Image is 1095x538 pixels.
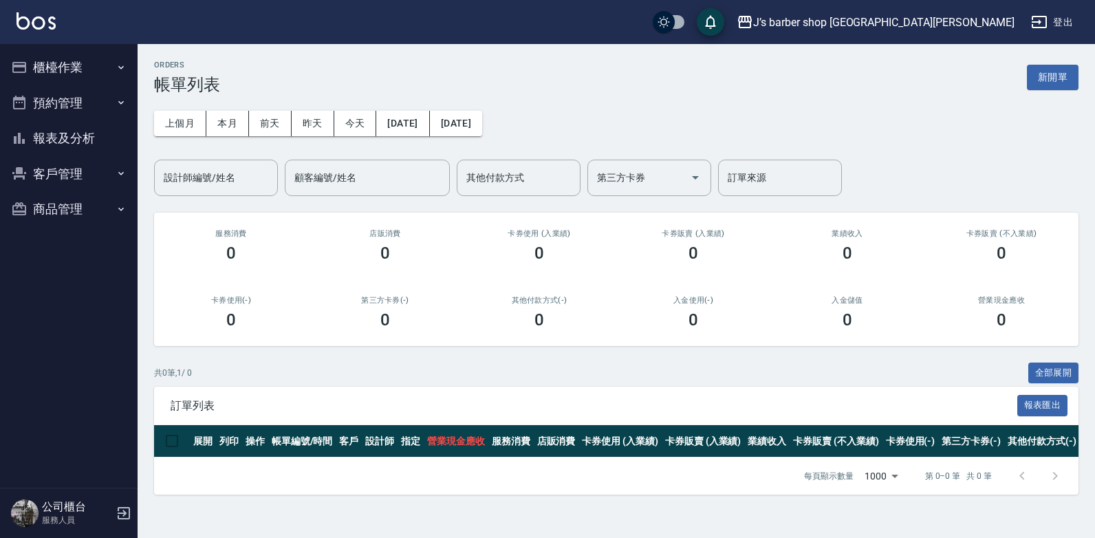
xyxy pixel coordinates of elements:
th: 店販消費 [534,425,579,458]
h2: 卡券販賣 (不入業績) [941,229,1062,238]
h3: 0 [997,310,1006,330]
button: 登出 [1026,10,1078,35]
button: [DATE] [430,111,482,136]
p: 第 0–0 筆 共 0 筆 [925,470,992,482]
th: 列印 [216,425,242,458]
h2: ORDERS [154,61,220,69]
th: 帳單編號/時間 [268,425,336,458]
a: 新開單 [1027,70,1078,83]
h3: 0 [380,244,390,263]
th: 客戶 [336,425,362,458]
h3: 0 [226,244,236,263]
button: 今天 [334,111,377,136]
h3: 帳單列表 [154,75,220,94]
h2: 卡券使用(-) [171,296,292,305]
h5: 公司櫃台 [42,500,112,514]
div: 1000 [859,458,903,495]
img: Person [11,499,39,527]
h2: 營業現金應收 [941,296,1062,305]
th: 第三方卡券(-) [938,425,1004,458]
button: 上個月 [154,111,206,136]
button: 客戶管理 [6,156,132,192]
button: 新開單 [1027,65,1078,90]
th: 卡券販賣 (入業績) [662,425,745,458]
h3: 0 [843,244,852,263]
h2: 其他付款方式(-) [479,296,600,305]
th: 其他付款方式(-) [1004,425,1080,458]
th: 卡券使用(-) [882,425,939,458]
button: 報表及分析 [6,120,132,156]
h3: 0 [534,310,544,330]
button: save [697,8,724,36]
button: 昨天 [292,111,334,136]
h3: 服務消費 [171,229,292,238]
h2: 業績收入 [787,229,908,238]
th: 指定 [398,425,424,458]
h3: 0 [380,310,390,330]
p: 服務人員 [42,514,112,526]
p: 共 0 筆, 1 / 0 [154,367,192,379]
th: 服務消費 [488,425,534,458]
p: 每頁顯示數量 [804,470,854,482]
th: 營業現金應收 [424,425,488,458]
th: 操作 [242,425,268,458]
h3: 0 [843,310,852,330]
div: J’s barber shop [GEOGRAPHIC_DATA][PERSON_NAME] [753,14,1015,31]
img: Logo [17,12,56,30]
button: Open [684,166,706,189]
h2: 入金儲值 [787,296,908,305]
th: 展開 [190,425,216,458]
h3: 0 [226,310,236,330]
th: 設計師 [362,425,398,458]
button: [DATE] [376,111,429,136]
span: 訂單列表 [171,399,1017,413]
button: 全部展開 [1028,363,1079,384]
th: 卡券販賣 (不入業績) [790,425,882,458]
h2: 第三方卡券(-) [325,296,446,305]
h2: 卡券使用 (入業績) [479,229,600,238]
button: 報表匯出 [1017,395,1068,416]
h3: 0 [534,244,544,263]
h2: 入金使用(-) [633,296,754,305]
h3: 0 [689,244,698,263]
a: 報表匯出 [1017,398,1068,411]
h3: 0 [997,244,1006,263]
h2: 店販消費 [325,229,446,238]
button: 預約管理 [6,85,132,121]
button: 商品管理 [6,191,132,227]
h3: 0 [689,310,698,330]
button: J’s barber shop [GEOGRAPHIC_DATA][PERSON_NAME] [731,8,1020,36]
button: 櫃檯作業 [6,50,132,85]
button: 本月 [206,111,249,136]
th: 卡券使用 (入業績) [578,425,662,458]
th: 業績收入 [744,425,790,458]
button: 前天 [249,111,292,136]
h2: 卡券販賣 (入業績) [633,229,754,238]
